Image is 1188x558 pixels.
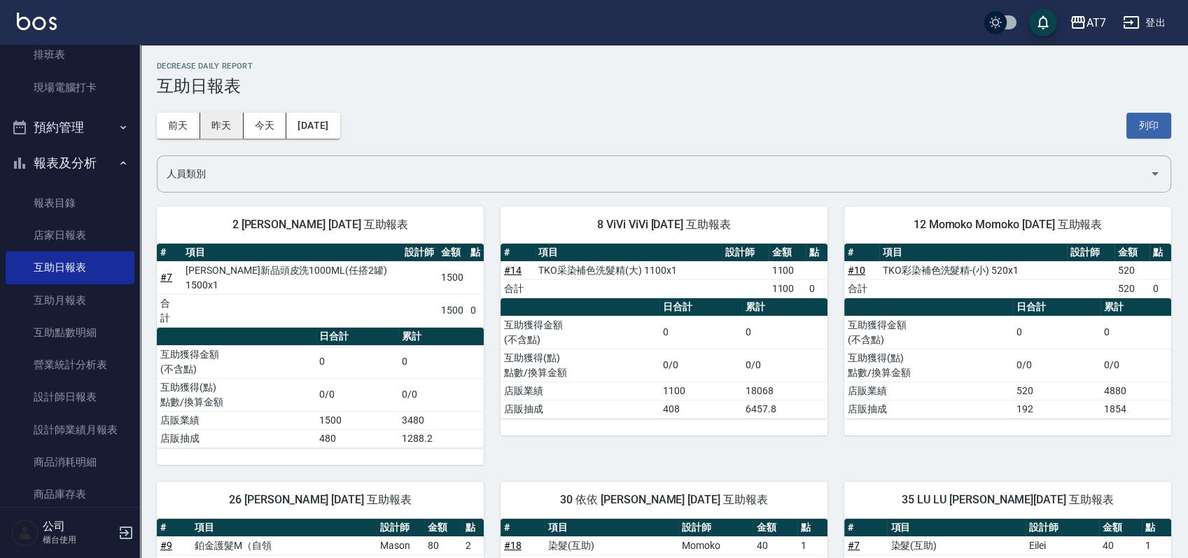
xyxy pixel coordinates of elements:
td: 0 [316,345,398,378]
td: 染髮(互助) [545,536,678,554]
td: 520 [1114,279,1149,298]
th: 金額 [769,244,806,262]
button: 前天 [157,113,200,139]
td: 40 [753,536,797,554]
th: 項目 [887,519,1025,537]
th: 項目 [191,519,377,537]
td: 192 [1013,400,1100,418]
td: TKO采染補色洗髮精(大) 1100x1 [535,261,722,279]
td: 1500 [316,411,398,429]
td: 互助獲得金額 (不含點) [157,345,316,378]
span: 2 [PERSON_NAME] [DATE] 互助報表 [174,218,467,232]
td: 1854 [1100,400,1171,418]
th: 點 [797,519,827,537]
td: 1500 [438,261,467,294]
td: 店販抽成 [844,400,1013,418]
a: 設計師日報表 [6,381,134,413]
th: 金額 [753,519,797,537]
span: 35 LU LU [PERSON_NAME][DATE] 互助報表 [861,493,1154,507]
td: 合計 [844,279,879,298]
td: 1100 [769,279,806,298]
td: 0 [806,279,827,298]
button: 登出 [1117,10,1171,36]
h2: Decrease Daily Report [157,62,1171,71]
a: 現場電腦打卡 [6,71,134,104]
td: 合計 [501,279,535,298]
th: # [157,519,191,537]
h3: 互助日報表 [157,76,1171,96]
td: 18068 [742,382,827,400]
a: 互助月報表 [6,284,134,316]
td: 520 [1013,382,1100,400]
td: 0/0 [1100,349,1171,382]
table: a dense table [844,244,1171,298]
td: 0 [742,316,827,349]
td: 2 [462,536,484,554]
td: Mason [377,536,424,554]
p: 櫃台使用 [43,533,114,546]
button: 列印 [1126,113,1171,139]
td: 4880 [1100,382,1171,400]
td: 互助獲得金額 (不含點) [844,316,1013,349]
td: 0/0 [659,349,742,382]
a: #14 [504,265,522,276]
td: 店販業績 [844,382,1013,400]
button: Open [1144,162,1166,185]
a: 商品庫存表 [6,478,134,510]
td: 鉑金護髮M（自領 [191,536,377,554]
th: 點 [1149,244,1171,262]
td: [PERSON_NAME]新品頭皮洗1000ML(任搭2罐) 1500x1 [182,261,401,294]
th: 日合計 [316,328,398,346]
td: 0 [1100,316,1171,349]
td: 1500 [438,294,467,327]
td: 1 [1142,536,1171,554]
table: a dense table [157,244,484,328]
button: 預約管理 [6,109,134,146]
a: #9 [160,540,172,551]
td: 520 [1114,261,1149,279]
a: 營業統計分析表 [6,349,134,381]
th: 點 [467,244,484,262]
img: Person [11,519,39,547]
td: 1 [797,536,827,554]
th: # [501,519,545,537]
td: 互助獲得(點) 點數/換算金額 [844,349,1013,382]
button: 昨天 [200,113,244,139]
table: a dense table [157,328,484,448]
button: save [1029,8,1057,36]
a: 互助日報表 [6,251,134,284]
button: [DATE] [286,113,340,139]
a: #10 [848,265,865,276]
td: 0/0 [1013,349,1100,382]
td: 0/0 [398,378,484,411]
th: 項目 [545,519,678,537]
th: 金額 [424,519,462,537]
th: 日合計 [659,298,742,316]
th: 金額 [1099,519,1142,537]
button: 報表及分析 [6,145,134,181]
th: # [157,244,182,262]
a: 商品消耗明細 [6,446,134,478]
th: 點 [1142,519,1171,537]
th: 設計師 [1026,519,1099,537]
span: 30 依依 [PERSON_NAME] [DATE] 互助報表 [517,493,811,507]
td: 480 [316,429,398,447]
th: # [844,244,879,262]
td: 互助獲得金額 (不含點) [501,316,659,349]
td: TKO彩染補色洗髮精-(小) 520x1 [879,261,1067,279]
td: Eilei [1026,536,1099,554]
a: #7 [848,540,860,551]
th: 設計師 [678,519,753,537]
td: 店販業績 [157,411,316,429]
th: 項目 [535,244,722,262]
table: a dense table [501,298,827,419]
th: # [844,519,887,537]
td: 店販業績 [501,382,659,400]
span: 12 Momoko Momoko [DATE] 互助報表 [861,218,1154,232]
td: 0/0 [742,349,827,382]
a: #7 [160,272,172,283]
td: 1100 [769,261,806,279]
img: Logo [17,13,57,30]
th: 點 [462,519,484,537]
td: 互助獲得(點) 點數/換算金額 [157,378,316,411]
